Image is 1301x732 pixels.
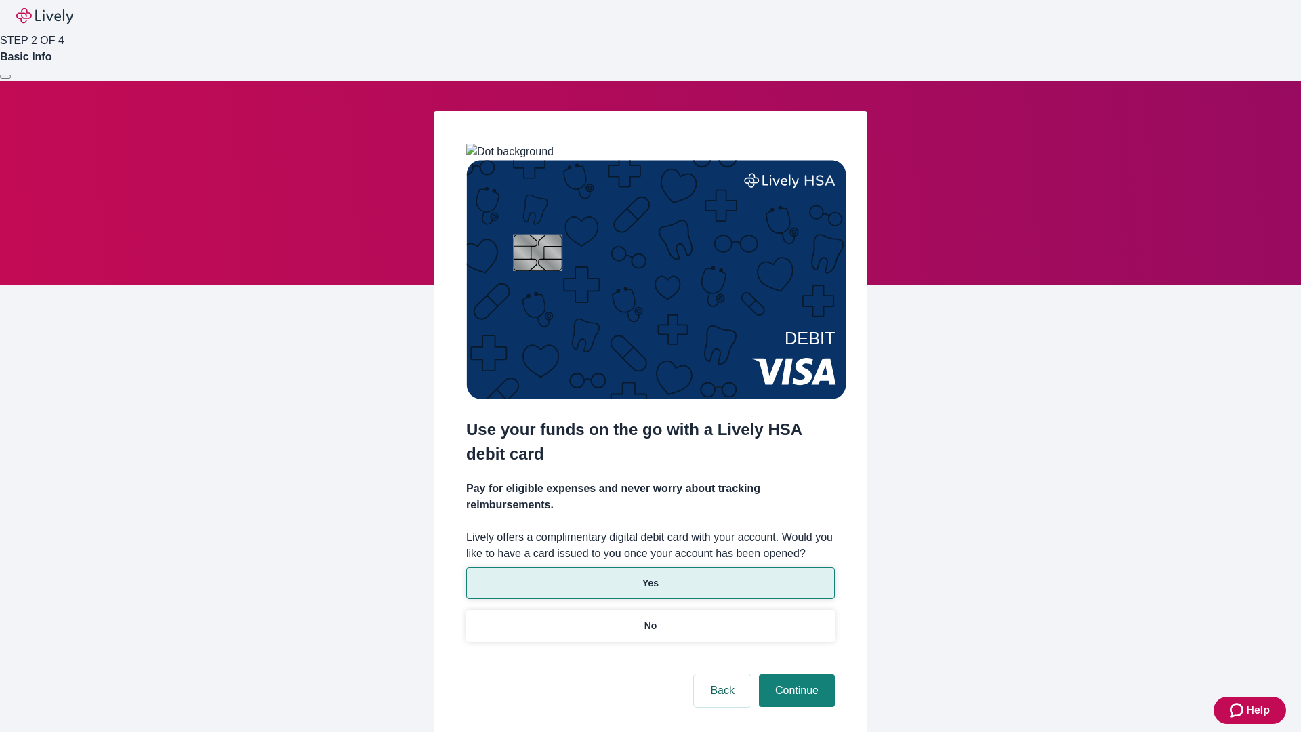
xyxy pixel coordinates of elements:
[466,418,835,466] h2: Use your funds on the go with a Lively HSA debit card
[759,674,835,707] button: Continue
[694,674,751,707] button: Back
[466,567,835,599] button: Yes
[644,619,657,633] p: No
[466,160,846,399] img: Debit card
[466,481,835,513] h4: Pay for eligible expenses and never worry about tracking reimbursements.
[1214,697,1286,724] button: Zendesk support iconHelp
[642,576,659,590] p: Yes
[466,144,554,160] img: Dot background
[16,8,73,24] img: Lively
[1246,702,1270,718] span: Help
[466,610,835,642] button: No
[1230,702,1246,718] svg: Zendesk support icon
[466,529,835,562] label: Lively offers a complimentary digital debit card with your account. Would you like to have a card...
